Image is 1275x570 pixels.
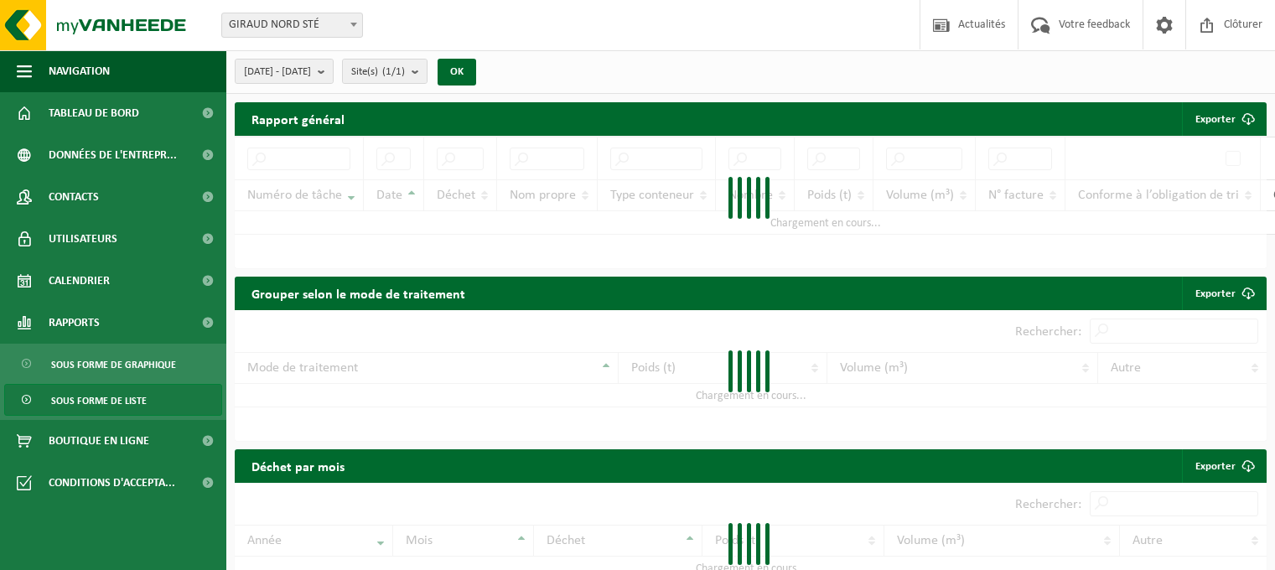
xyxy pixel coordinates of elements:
[51,349,176,381] span: Sous forme de graphique
[1182,449,1265,483] a: Exporter
[4,348,222,380] a: Sous forme de graphique
[235,277,482,309] h2: Grouper selon le mode de traitement
[342,59,428,84] button: Site(s)(1/1)
[49,176,99,218] span: Contacts
[351,60,405,85] span: Site(s)
[49,134,177,176] span: Données de l'entrepr...
[51,385,147,417] span: Sous forme de liste
[49,302,100,344] span: Rapports
[49,218,117,260] span: Utilisateurs
[1182,277,1265,310] a: Exporter
[49,462,175,504] span: Conditions d'accepta...
[382,66,405,77] count: (1/1)
[438,59,476,85] button: OK
[235,59,334,84] button: [DATE] - [DATE]
[49,50,110,92] span: Navigation
[244,60,311,85] span: [DATE] - [DATE]
[49,420,149,462] span: Boutique en ligne
[221,13,363,38] span: GIRAUD NORD STÉ
[4,384,222,416] a: Sous forme de liste
[1182,102,1265,136] button: Exporter
[49,92,139,134] span: Tableau de bord
[222,13,362,37] span: GIRAUD NORD STÉ
[49,260,110,302] span: Calendrier
[235,449,361,482] h2: Déchet par mois
[235,102,361,136] h2: Rapport général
